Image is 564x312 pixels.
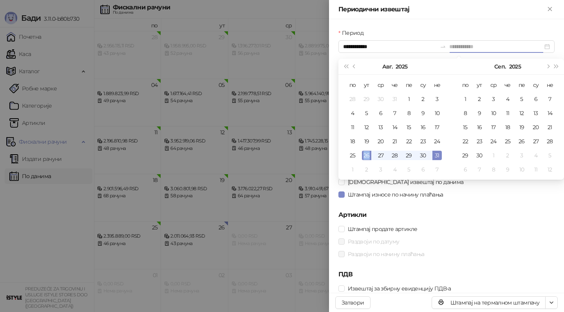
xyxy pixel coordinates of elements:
div: 3 [517,151,526,160]
div: 5 [545,151,555,160]
td: 2025-09-09 [472,106,486,120]
td: 2025-10-11 [529,162,543,177]
td: 2025-09-21 [543,120,557,134]
div: 26 [517,137,526,146]
div: 17 [489,123,498,132]
div: 28 [545,137,555,146]
td: 2025-08-09 [416,106,430,120]
th: ут [360,78,374,92]
div: 15 [461,123,470,132]
th: че [388,78,402,92]
div: 7 [475,165,484,174]
div: 31 [390,94,399,104]
span: swap-right [440,43,446,50]
div: 3 [489,94,498,104]
span: to [440,43,446,50]
td: 2025-09-17 [486,120,501,134]
td: 2025-09-06 [529,92,543,106]
button: Штампај на термалном штампачу [432,296,546,309]
td: 2025-08-01 [402,92,416,106]
td: 2025-08-22 [402,134,416,148]
td: 2025-08-11 [345,120,360,134]
button: Изабери годину [509,59,521,74]
div: 21 [545,123,555,132]
td: 2025-10-03 [515,148,529,162]
div: 5 [362,108,371,118]
td: 2025-10-08 [486,162,501,177]
th: пе [402,78,416,92]
td: 2025-08-17 [430,120,444,134]
div: 31 [432,151,442,160]
td: 2025-08-18 [345,134,360,148]
div: 12 [545,165,555,174]
div: 11 [503,108,512,118]
td: 2025-10-10 [515,162,529,177]
div: 2 [503,151,512,160]
div: 2 [418,94,428,104]
div: 12 [362,123,371,132]
td: 2025-08-26 [360,148,374,162]
td: 2025-09-02 [472,92,486,106]
td: 2025-08-05 [360,106,374,120]
div: 1 [461,94,470,104]
td: 2025-08-28 [388,148,402,162]
div: 6 [531,94,540,104]
label: Период [338,29,368,37]
div: 22 [461,137,470,146]
td: 2025-09-03 [486,92,501,106]
div: 28 [348,94,357,104]
button: Изабери месец [382,59,392,74]
div: 27 [376,151,385,160]
div: 1 [404,94,414,104]
div: 1 [489,151,498,160]
td: 2025-09-03 [374,162,388,177]
td: 2025-08-13 [374,120,388,134]
button: Претходна година (Control + left) [342,59,350,74]
td: 2025-08-07 [388,106,402,120]
td: 2025-08-21 [388,134,402,148]
td: 2025-09-01 [345,162,360,177]
div: 19 [517,123,526,132]
td: 2025-10-04 [529,148,543,162]
td: 2025-08-29 [402,148,416,162]
input: Период [343,42,437,51]
td: 2025-10-07 [472,162,486,177]
th: ср [486,78,501,92]
td: 2025-09-26 [515,134,529,148]
div: 11 [531,165,540,174]
td: 2025-09-04 [501,92,515,106]
h5: ПДВ [338,270,555,279]
div: 10 [432,108,442,118]
div: 20 [531,123,540,132]
td: 2025-09-22 [458,134,472,148]
div: 6 [418,165,428,174]
button: Изабери годину [396,59,407,74]
td: 2025-07-28 [345,92,360,106]
td: 2025-09-18 [501,120,515,134]
td: 2025-09-10 [486,106,501,120]
td: 2025-10-12 [543,162,557,177]
td: 2025-08-04 [345,106,360,120]
div: 30 [475,151,484,160]
div: 7 [432,165,442,174]
div: 3 [432,94,442,104]
div: 30 [418,151,428,160]
td: 2025-10-09 [501,162,515,177]
th: ср [374,78,388,92]
td: 2025-08-02 [416,92,430,106]
div: 4 [503,94,512,104]
td: 2025-09-04 [388,162,402,177]
div: 9 [475,108,484,118]
span: Штампај износе по начину плаћања [345,190,446,199]
span: [DEMOGRAPHIC_DATA] извештај по данима [345,178,466,186]
td: 2025-09-11 [501,106,515,120]
div: 4 [390,165,399,174]
td: 2025-10-06 [458,162,472,177]
td: 2025-08-03 [430,92,444,106]
div: 14 [545,108,555,118]
div: 3 [376,165,385,174]
div: 18 [348,137,357,146]
td: 2025-09-27 [529,134,543,148]
td: 2025-09-12 [515,106,529,120]
td: 2025-09-14 [543,106,557,120]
